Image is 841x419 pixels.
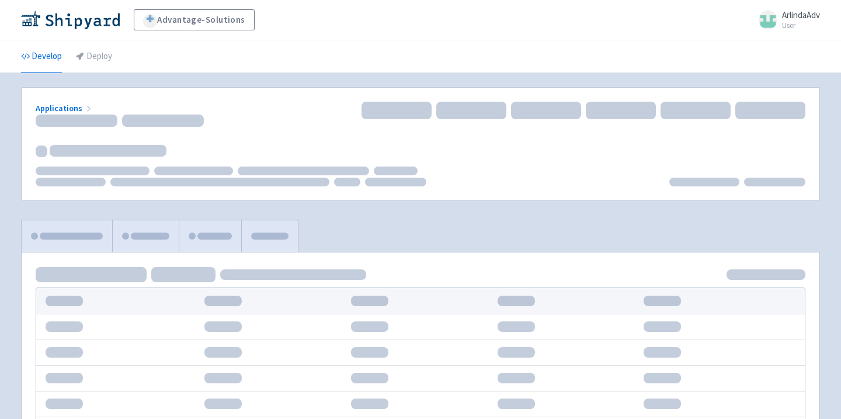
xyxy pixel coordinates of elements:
[782,9,820,20] span: ArlindaAdv
[21,11,120,29] img: Shipyard logo
[782,22,820,29] small: User
[752,11,820,29] a: ArlindaAdv User
[76,40,112,73] a: Deploy
[21,40,62,73] a: Develop
[134,9,255,30] a: Advantage-Solutions
[36,103,93,113] a: Applications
